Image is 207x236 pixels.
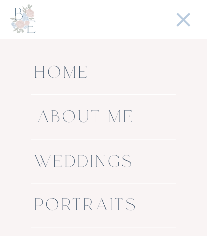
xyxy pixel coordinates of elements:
h3: NASHVILLE WEDDING PHOTOGRAPHER [6,61,200,73]
a: Portraits [34,196,132,216]
a: About me [34,108,138,128]
a: Weddings [34,153,171,172]
a: Home [34,63,88,83]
